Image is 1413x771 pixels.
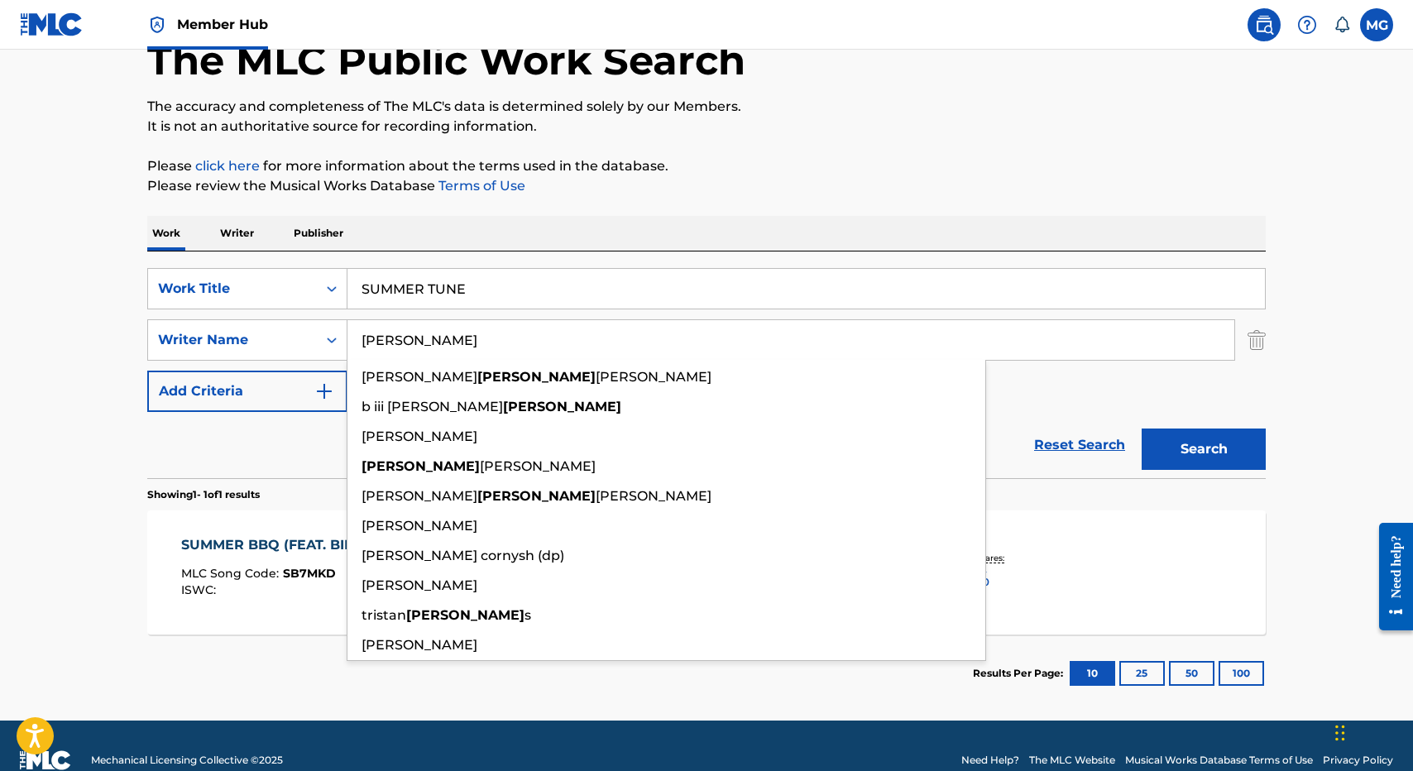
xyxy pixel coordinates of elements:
span: [PERSON_NAME] [362,518,477,534]
button: 50 [1169,661,1214,686]
a: SUMMER BBQ (FEAT. BILLZ)MLC Song Code:SB7MKDISWC:Writers (1)[PERSON_NAME]Recording Artists (27)[P... [147,510,1266,635]
div: Writer Name [158,330,307,350]
div: Help [1291,8,1324,41]
p: It is not an authoritative source for recording information. [147,117,1266,136]
span: [PERSON_NAME] [362,488,477,504]
img: 9d2ae6d4665cec9f34b9.svg [314,381,334,401]
div: User Menu [1360,8,1393,41]
form: Search Form [147,268,1266,478]
strong: [PERSON_NAME] [406,607,524,623]
span: [PERSON_NAME] [362,637,477,653]
div: Notifications [1334,17,1350,33]
a: Need Help? [961,753,1019,768]
p: The accuracy and completeness of The MLC's data is determined solely by our Members. [147,97,1266,117]
a: The MLC Website [1029,753,1115,768]
img: Top Rightsholder [147,15,167,35]
button: Search [1142,429,1266,470]
span: [PERSON_NAME] [362,369,477,385]
a: Privacy Policy [1323,753,1393,768]
span: [PERSON_NAME] [480,458,596,474]
button: 25 [1119,661,1165,686]
strong: [PERSON_NAME] [503,399,621,414]
button: 100 [1219,661,1264,686]
span: [PERSON_NAME] [596,369,711,385]
iframe: Resource Center [1367,510,1413,643]
button: Add Criteria [147,371,347,412]
span: b iii [PERSON_NAME] [362,399,503,414]
img: help [1297,15,1317,35]
p: Showing 1 - 1 of 1 results [147,487,260,502]
a: Musical Works Database Terms of Use [1125,753,1313,768]
span: MLC Song Code : [181,566,283,581]
div: SUMMER BBQ (FEAT. BILLZ) [181,535,383,555]
p: Please review the Musical Works Database [147,176,1266,196]
span: [PERSON_NAME] [596,488,711,504]
iframe: Chat Widget [1330,692,1413,771]
p: Results Per Page: [973,666,1067,681]
span: s [524,607,531,623]
p: Writer [215,216,259,251]
p: Please for more information about the terms used in the database. [147,156,1266,176]
span: Mechanical Licensing Collective © 2025 [91,753,283,768]
span: [PERSON_NAME] [362,577,477,593]
a: click here [195,158,260,174]
strong: [PERSON_NAME] [477,488,596,504]
span: tristan [362,607,406,623]
span: [PERSON_NAME] cornysh (dp) [362,548,564,563]
h1: The MLC Public Work Search [147,36,745,85]
img: search [1254,15,1274,35]
p: Work [147,216,185,251]
img: logo [20,750,71,770]
span: Member Hub [177,15,268,34]
strong: [PERSON_NAME] [362,458,480,474]
a: Reset Search [1026,427,1133,463]
span: SB7MKD [283,566,336,581]
div: Work Title [158,279,307,299]
a: Terms of Use [435,178,525,194]
button: 10 [1070,661,1115,686]
div: Drag [1335,708,1345,758]
img: Delete Criterion [1248,319,1266,361]
span: [PERSON_NAME] [362,429,477,444]
a: Public Search [1248,8,1281,41]
img: MLC Logo [20,12,84,36]
span: ISWC : [181,582,220,597]
p: Publisher [289,216,348,251]
strong: [PERSON_NAME] [477,369,596,385]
